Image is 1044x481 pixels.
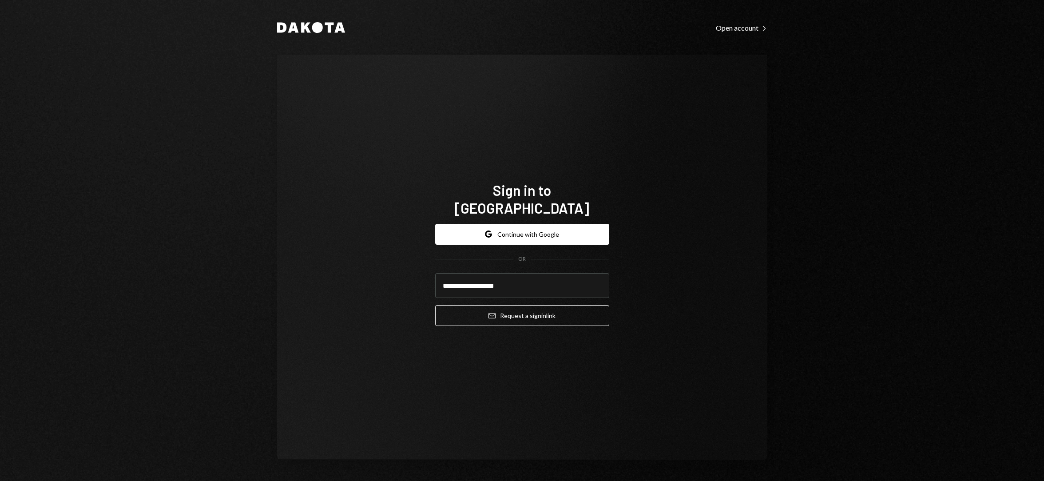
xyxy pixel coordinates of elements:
div: OR [518,255,526,263]
button: Continue with Google [435,224,609,245]
button: Request a signinlink [435,305,609,326]
h1: Sign in to [GEOGRAPHIC_DATA] [435,181,609,217]
div: Open account [716,24,767,32]
a: Open account [716,23,767,32]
